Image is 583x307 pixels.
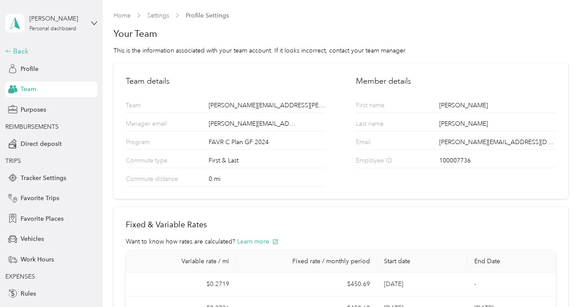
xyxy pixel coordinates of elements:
div: Personal dashboard [29,26,76,32]
span: REIMBURSEMENTS [5,123,59,131]
div: First & Last [209,156,325,168]
div: 100007736 [439,156,556,168]
th: End Date [467,251,558,272]
span: Tracker Settings [21,173,66,183]
td: [DATE] [377,272,467,296]
span: Rules [21,289,36,298]
p: Commute type [126,156,193,168]
a: Home [114,12,131,19]
span: Profile [21,64,39,74]
span: TRIPS [5,157,21,165]
span: [PERSON_NAME][EMAIL_ADDRESS][PERSON_NAME][DOMAIN_NAME] [209,119,296,128]
div: Back [5,46,93,56]
iframe: Everlance-gr Chat Button Frame [534,258,583,307]
p: Manager email [126,119,193,131]
div: [PERSON_NAME] [29,14,84,23]
p: Commute distance [126,174,193,186]
span: Team [21,85,36,94]
td: $0.2719 [126,272,236,296]
p: First name [356,101,423,113]
p: Email [356,138,423,149]
span: Profile Settings [186,11,229,20]
h2: Member details [356,75,555,87]
div: [PERSON_NAME][EMAIL_ADDRESS][DOMAIN_NAME] [439,138,556,149]
div: This is the information associated with your team account. If it looks incorrect, contact your te... [114,46,568,55]
span: Vehicles [21,234,44,243]
span: Direct deposit [21,139,62,148]
span: Purposes [21,105,46,114]
span: Favorite Places [21,214,64,223]
h2: Team details [126,75,325,87]
td: - [467,272,558,296]
p: Team [126,101,193,113]
div: Want to know how rates are calculated? [126,237,556,246]
h1: Your Team [114,28,568,40]
td: $450.69 [236,272,377,296]
div: [PERSON_NAME] [439,119,556,131]
h2: Fixed & Variable Rates [126,219,556,231]
div: 0 mi [209,174,325,186]
th: Variable rate / mi [126,251,236,272]
div: [PERSON_NAME] [439,101,556,113]
button: Learn more [237,237,278,246]
p: Employee ID [356,156,423,168]
span: EXPENSES [5,273,35,280]
span: Favorite Trips [21,194,59,203]
span: Work Hours [21,255,54,264]
th: Start date [377,251,467,272]
p: Last name [356,119,423,131]
div: FAVR C Plan GF 2024 [209,138,325,149]
th: Fixed rate / monthly period [236,251,377,272]
a: Settings [147,12,169,19]
p: Program [126,138,193,149]
div: [PERSON_NAME][EMAIL_ADDRESS][PERSON_NAME][DOMAIN_NAME] [209,101,325,113]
